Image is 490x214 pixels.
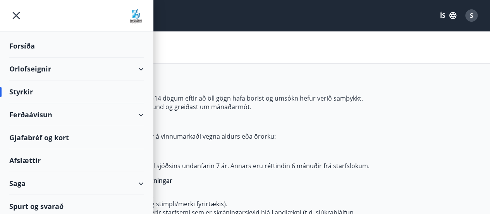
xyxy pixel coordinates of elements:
button: S [462,6,481,25]
p: Réttur þinn til styrkja varðveitist eftir að þú hættir á vinnumarkaði vegna aldurs eða örorku: [9,132,375,141]
img: union_logo [128,9,144,24]
div: Afslættir [9,149,144,172]
div: Orlofseignir [9,57,144,80]
span: S [470,11,473,20]
li: Greiddir 10-14 dögum eftir að öll gögn hafa borist og umsókn hefur verið samþykkt. [25,94,375,103]
li: Fara ávallt fyrir stjórnarfund og greiðast um mánaðarmót. [25,103,375,111]
li: Þurfa að vera fullgildar (með dagsetningu og stimpli/merki fyrirtækis). [25,200,375,208]
div: Gjafabréf og kort [9,126,144,149]
button: menu [9,9,23,23]
div: Forsíða [9,35,144,57]
div: Saga [9,172,144,195]
div: Ferðaávísun [9,103,144,126]
button: ÍS [436,9,461,23]
li: Kvittanir mega ekki vera eldri en 12 mánaða. [25,191,375,200]
p: Þetta á við um virka félagsmenn sem hafa greitt til sjóðsins undanfarin 7 ár. Annars eru réttindi... [9,162,375,170]
li: 3 ár [25,147,375,155]
div: Styrkir [9,80,144,103]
